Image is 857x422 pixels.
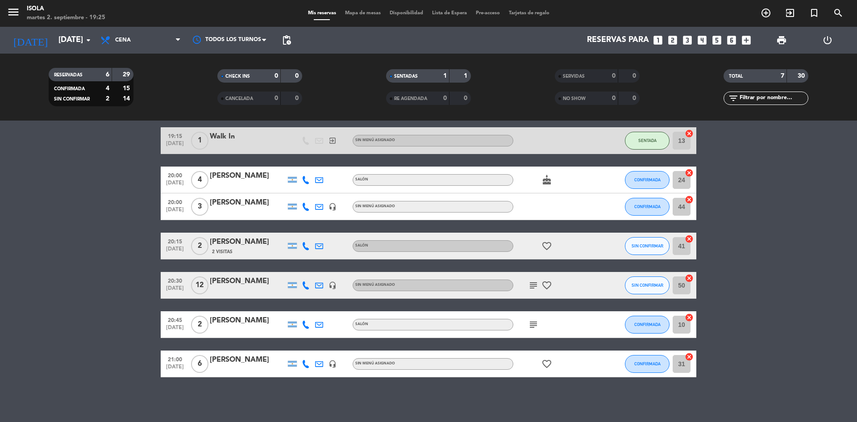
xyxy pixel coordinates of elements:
[822,35,833,46] i: power_settings_new
[54,73,83,77] span: RESERVADAS
[295,73,300,79] strong: 0
[634,204,661,209] span: CONFIRMADA
[191,316,208,334] span: 2
[191,171,208,189] span: 4
[355,178,368,181] span: Salón
[164,170,186,180] span: 20:00
[541,241,552,251] i: favorite_border
[164,141,186,151] span: [DATE]
[164,364,186,374] span: [DATE]
[632,243,663,248] span: SIN CONFIRMAR
[295,95,300,101] strong: 0
[27,13,105,22] div: martes 2. septiembre - 19:25
[54,87,85,91] span: CONFIRMADA
[728,93,739,104] i: filter_list
[210,197,286,209] div: [PERSON_NAME]
[106,96,109,102] strong: 2
[355,244,368,247] span: Salón
[776,35,787,46] span: print
[164,207,186,217] span: [DATE]
[632,73,638,79] strong: 0
[329,137,337,145] i: exit_to_app
[809,8,820,18] i: turned_in_not
[281,35,292,46] span: pending_actions
[385,11,428,16] span: Disponibilidad
[191,355,208,373] span: 6
[210,131,286,142] div: Walk In
[275,95,278,101] strong: 0
[212,248,233,255] span: 2 Visitas
[210,236,286,248] div: [PERSON_NAME]
[304,11,341,16] span: Mis reservas
[638,138,657,143] span: SENTADA
[625,171,670,189] button: CONFIRMADA
[685,129,694,138] i: cancel
[682,34,693,46] i: looks_3
[464,95,469,101] strong: 0
[612,95,616,101] strong: 0
[625,237,670,255] button: SIN CONFIRMAR
[191,237,208,255] span: 2
[634,177,661,182] span: CONFIRMADA
[123,85,132,92] strong: 15
[225,74,250,79] span: CHECK INS
[625,198,670,216] button: CONFIRMADA
[106,85,109,92] strong: 4
[329,281,337,289] i: headset_mic
[341,11,385,16] span: Mapa de mesas
[106,71,109,78] strong: 6
[164,354,186,364] span: 21:00
[355,205,395,208] span: Sin menú asignado
[541,280,552,291] i: favorite_border
[428,11,471,16] span: Lista de Espera
[563,74,585,79] span: SERVIDAS
[652,34,664,46] i: looks_one
[504,11,554,16] span: Tarjetas de regalo
[191,198,208,216] span: 3
[164,180,186,190] span: [DATE]
[804,27,850,54] div: LOG OUT
[667,34,678,46] i: looks_two
[27,4,105,13] div: Isola
[164,196,186,207] span: 20:00
[7,5,20,22] button: menu
[355,283,395,287] span: Sin menú asignado
[164,285,186,296] span: [DATE]
[394,74,418,79] span: SENTADAS
[632,283,663,288] span: SIN CONFIRMAR
[355,362,395,365] span: Sin menú asignado
[528,280,539,291] i: subject
[563,96,586,101] span: NO SHOW
[164,130,186,141] span: 19:15
[210,170,286,182] div: [PERSON_NAME]
[123,71,132,78] strong: 29
[541,175,552,185] i: cake
[625,132,670,150] button: SENTADA
[685,168,694,177] i: cancel
[210,354,286,366] div: [PERSON_NAME]
[54,97,90,101] span: SIN CONFIRMAR
[528,319,539,330] i: subject
[123,96,132,102] strong: 14
[739,93,808,103] input: Filtrar por nombre...
[191,276,208,294] span: 12
[164,325,186,335] span: [DATE]
[164,236,186,246] span: 20:15
[612,73,616,79] strong: 0
[741,34,752,46] i: add_box
[541,359,552,369] i: favorite_border
[394,96,427,101] span: RE AGENDADA
[355,138,395,142] span: Sin menú asignado
[685,234,694,243] i: cancel
[164,314,186,325] span: 20:45
[83,35,94,46] i: arrow_drop_down
[634,322,661,327] span: CONFIRMADA
[833,8,844,18] i: search
[443,73,447,79] strong: 1
[625,316,670,334] button: CONFIRMADA
[471,11,504,16] span: Pre-acceso
[587,36,649,45] span: Reservas para
[464,73,469,79] strong: 1
[164,275,186,285] span: 20:30
[329,203,337,211] i: headset_mic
